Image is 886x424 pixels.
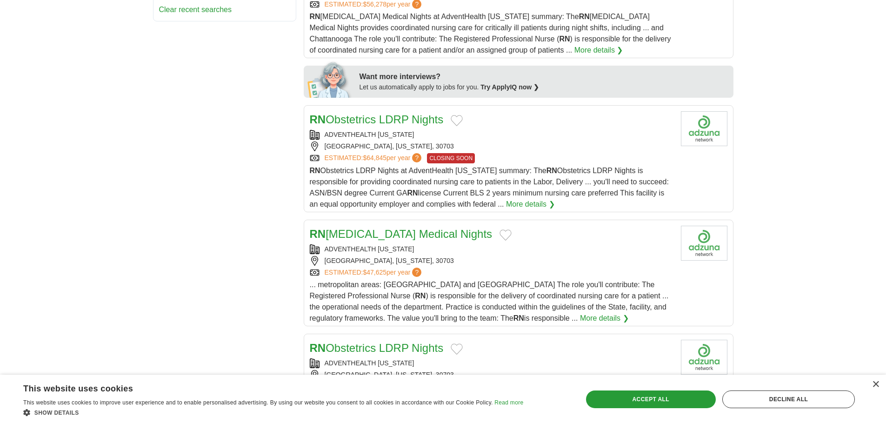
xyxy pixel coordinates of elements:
[310,281,669,322] span: ... metropolitan areas: [GEOGRAPHIC_DATA] and [GEOGRAPHIC_DATA] The role you'll contribute: The R...
[159,6,232,13] a: Clear recent searches
[310,244,673,254] div: ADVENTHEALTH [US_STATE]
[513,314,524,322] strong: RN
[681,340,727,375] img: Company logo
[325,153,424,163] a: ESTIMATED:$64,845per year?
[310,358,673,368] div: ADVENTHEALTH [US_STATE]
[23,399,493,406] span: This website uses cookies to improve user experience and to enable personalised advertising. By u...
[310,228,326,240] strong: RN
[506,199,555,210] a: More details ❯
[310,342,444,354] a: RNObstetrics LDRP Nights
[310,113,326,126] strong: RN
[480,83,539,91] a: Try ApplyIQ now ❯
[415,292,426,300] strong: RN
[310,130,673,140] div: ADVENTHEALTH [US_STATE]
[546,167,557,175] strong: RN
[360,82,728,92] div: Let us automatically apply to jobs for you.
[310,13,671,54] span: [MEDICAL_DATA] Medical Nights at AdventHealth [US_STATE] summary: The [MEDICAL_DATA] Medical Nigh...
[500,229,512,241] button: Add to favorite jobs
[412,153,421,162] span: ?
[23,408,523,417] div: Show details
[586,390,716,408] div: Accept all
[310,141,673,151] div: [GEOGRAPHIC_DATA], [US_STATE], 30703
[310,342,326,354] strong: RN
[451,343,463,355] button: Add to favorite jobs
[579,13,590,20] strong: RN
[681,226,727,261] img: Company logo
[310,228,493,240] a: RN[MEDICAL_DATA] Medical Nights
[310,167,669,208] span: Obstetrics LDRP Nights at AdventHealth [US_STATE] summary: The Obstetrics LDRP Nights is responsi...
[494,399,523,406] a: Read more, opens a new window
[325,268,424,277] a: ESTIMATED:$47,625per year?
[451,115,463,126] button: Add to favorite jobs
[872,381,879,388] div: Close
[310,256,673,266] div: [GEOGRAPHIC_DATA], [US_STATE], 30703
[580,313,629,324] a: More details ❯
[363,269,386,276] span: $47,625
[722,390,855,408] div: Decline all
[363,0,386,8] span: $56,278
[559,35,570,43] strong: RN
[427,153,475,163] span: CLOSING SOON
[574,45,623,56] a: More details ❯
[34,410,79,416] span: Show details
[681,111,727,146] img: Company logo
[310,13,320,20] strong: RN
[407,189,418,197] strong: RN
[363,154,386,162] span: $64,845
[310,370,673,380] div: [GEOGRAPHIC_DATA], [US_STATE], 30703
[310,113,444,126] a: RNObstetrics LDRP Nights
[23,380,500,394] div: This website uses cookies
[307,61,353,98] img: apply-iq-scientist.png
[412,268,421,277] span: ?
[310,167,320,175] strong: RN
[360,71,728,82] div: Want more interviews?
